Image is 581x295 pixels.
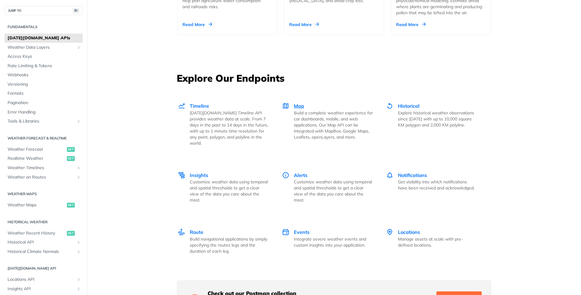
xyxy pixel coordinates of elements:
span: get [67,231,75,236]
span: get [67,147,75,152]
a: Notifications Notifications Get visibility into which notifications have been received and acknow... [379,159,484,216]
span: Route [190,229,203,235]
img: Timeline [178,102,185,110]
span: Historical API [8,239,75,245]
img: Historical [386,102,393,110]
span: Weather on Routes [8,174,75,180]
p: Build navigational applications by simply specifying the routes legs and the duration of each leg. [190,236,269,254]
div: Read More [289,21,319,28]
span: Locations [398,229,420,235]
span: Webhooks [8,72,81,78]
button: Show subpages for Insights API [76,287,81,291]
span: Events [294,229,310,235]
a: Tools & LibrariesShow subpages for Tools & Libraries [5,117,83,126]
p: [DATE][DOMAIN_NAME] Timeline API provides weather data at scale. From 7 days in the past to 14 da... [190,110,269,146]
a: Weather on RoutesShow subpages for Weather on Routes [5,173,83,182]
span: Weather Timelines [8,165,75,171]
a: [DATE][DOMAIN_NAME] APIs [5,34,83,43]
span: Alerts [294,172,307,178]
h2: Weather Maps [5,191,83,197]
span: Weather Maps [8,202,65,208]
a: Locations APIShow subpages for Locations API [5,275,83,284]
button: JUMP TO⌘/ [5,6,83,15]
span: Insights API [8,286,75,292]
p: Get visibility into which notifications have been received and acknowledged. [398,179,477,191]
h3: Explore Our Endpoints [177,71,491,85]
span: Versioning [8,81,81,87]
span: Error Handling [8,109,81,115]
img: Map [282,102,289,110]
a: Historical APIShow subpages for Historical API [5,238,83,247]
img: Insights [178,172,185,179]
img: Locations [386,228,393,236]
p: Customize weather data using temporal and spatial thresholds to get a clear view of the data you ... [190,179,269,203]
span: get [67,156,75,161]
span: Tools & Libraries [8,118,75,124]
a: Map Map Build a complete weather experience for car dashboards, mobile, and web applications. Our... [275,90,379,159]
a: Rate Limiting & Tokens [5,61,83,70]
a: Weather TimelinesShow subpages for Weather Timelines [5,163,83,172]
span: Access Keys [8,54,81,60]
p: Customize weather data using temporal and spatial thresholds to get a clear view of the data you ... [294,179,373,203]
button: Show subpages for Weather Timelines [76,166,81,170]
a: Locations Locations Manage assets at scale with pre-defined locations. [379,216,484,267]
button: Show subpages for Historical Climate Normals [76,249,81,254]
span: Rate Limiting & Tokens [8,63,81,69]
a: Pagination [5,98,83,107]
a: Insights Insights Customize weather data using temporal and spatial thresholds to get a clear vie... [177,159,275,216]
a: Formats [5,89,83,98]
a: Historical Climate NormalsShow subpages for Historical Climate Normals [5,247,83,256]
span: [DATE][DOMAIN_NAME] APIs [8,35,81,41]
span: Weather Recent History [8,230,65,236]
a: Weather Data LayersShow subpages for Weather Data Layers [5,43,83,52]
a: Alerts Alerts Customize weather data using temporal and spatial thresholds to get a clear view of... [275,159,379,216]
img: Alerts [282,172,289,179]
a: Weather Mapsget [5,201,83,210]
p: Build a complete weather experience for car dashboards, mobile, and web applications. Our Map API... [294,110,373,140]
button: Show subpages for Weather on Routes [76,175,81,180]
p: Explore historical weather observations since [DATE] with up to 10,000 square KM polygon and 2,00... [398,110,477,128]
a: Error Handling [5,108,83,117]
div: Read More [182,21,212,28]
p: Integrate severe weather events and custom insights into your application. [294,236,373,248]
a: Versioning [5,80,83,89]
span: ⌘/ [73,8,79,13]
h2: Weather Forecast & realtime [5,136,83,141]
div: Read More [396,21,426,28]
a: Webhooks [5,70,83,80]
span: Historical Climate Normals [8,249,75,255]
h2: Fundamentals [5,24,83,30]
span: get [67,203,75,208]
span: Insights [190,172,208,178]
a: Historical Historical Explore historical weather observations since [DATE] with up to 10,000 squa... [379,90,484,159]
span: Timeline [190,103,209,109]
span: Weather Forecast [8,146,65,152]
h2: Historical Weather [5,219,83,225]
button: Show subpages for Locations API [76,277,81,282]
a: Route Route Build navigational applications by simply specifying the routes legs and the duration... [177,216,275,267]
a: Weather Forecastget [5,145,83,154]
a: Insights APIShow subpages for Insights API [5,284,83,293]
span: Notifications [398,172,427,178]
a: Realtime Weatherget [5,154,83,163]
span: Formats [8,90,81,97]
p: Manage assets at scale with pre-defined locations. [398,236,477,248]
span: Historical [398,103,419,109]
img: Route [178,228,185,236]
a: Weather Recent Historyget [5,229,83,238]
span: Weather Data Layers [8,44,75,51]
span: Locations API [8,277,75,283]
button: Show subpages for Historical API [76,240,81,245]
span: Pagination [8,100,81,106]
img: Events [282,228,289,236]
a: Access Keys [5,52,83,61]
a: Timeline Timeline [DATE][DOMAIN_NAME] Timeline API provides weather data at scale. From 7 days in... [177,90,275,159]
button: Show subpages for Tools & Libraries [76,119,81,124]
a: Events Events Integrate severe weather events and custom insights into your application. [275,216,379,267]
img: Notifications [386,172,393,179]
button: Show subpages for Weather Data Layers [76,45,81,50]
span: Map [294,103,304,109]
h2: [DATE][DOMAIN_NAME] API [5,266,83,271]
span: Realtime Weather [8,156,65,162]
